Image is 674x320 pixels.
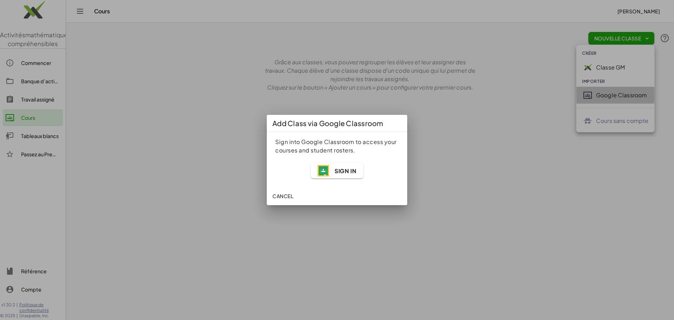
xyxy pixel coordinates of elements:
[271,133,403,159] div: Sign into Google Classroom to access your courses and student rosters.
[267,115,407,132] div: Add Class via Google Classroom
[311,163,363,178] button: Sign In
[270,190,296,202] button: Cancel
[335,167,356,175] span: Sign In
[272,193,293,199] span: Cancel
[318,165,329,176] img: WYX7JAAAAAElFTkSuQmCC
